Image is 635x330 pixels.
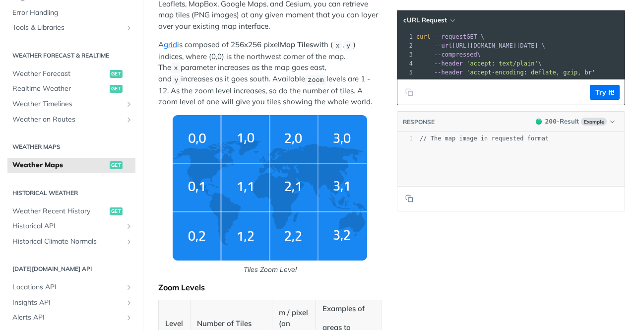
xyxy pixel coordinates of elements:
[434,42,452,49] span: --url
[125,24,133,32] button: Show subpages for Tools & Libraries
[322,303,375,315] p: Examples of
[12,84,107,94] span: Realtime Weather
[545,117,579,127] div: - Result
[397,50,414,59] div: 3
[125,116,133,124] button: Show subpages for Weather on Routes
[434,60,463,67] span: --header
[174,76,178,83] span: y
[125,283,133,291] button: Show subpages for Locations API
[110,207,123,215] span: get
[536,119,542,125] span: 200
[12,99,123,109] span: Weather Timelines
[12,221,123,231] span: Historical API
[7,280,135,295] a: Locations APIShow subpages for Locations API
[416,60,542,67] span: \
[7,264,135,273] h2: [DATE][DOMAIN_NAME] API
[158,39,381,107] p: A is composed of 256x256 pixel with ( , ) indices, where (0,0) is the northwest corner of the map...
[402,117,435,127] button: RESPONSE
[110,161,123,169] span: get
[416,33,431,40] span: curl
[7,51,135,60] h2: Weather Forecast & realtime
[434,51,477,58] span: --compressed
[466,60,538,67] span: 'accept: text/plain'
[7,5,135,20] a: Error Handling
[12,8,133,18] span: Error Handling
[346,42,350,49] span: y
[7,234,135,249] a: Historical Climate NormalsShow subpages for Historical Climate Normals
[12,282,123,292] span: Locations API
[12,23,123,33] span: Tools & Libraries
[434,69,463,76] span: --header
[165,318,184,330] p: Level
[397,41,414,50] div: 2
[197,318,265,330] p: Number of Tiles
[158,115,381,275] span: Tiles Zoom Level
[174,65,178,72] span: x
[416,42,545,49] span: [URL][DOMAIN_NAME][DATE] \
[402,191,416,206] button: Copy to clipboard
[125,222,133,230] button: Show subpages for Historical API
[397,134,413,143] div: 1
[12,69,107,79] span: Weather Forecast
[7,112,135,127] a: Weather on RoutesShow subpages for Weather on Routes
[125,238,133,246] button: Show subpages for Historical Climate Normals
[434,33,466,40] span: --request
[280,40,313,49] strong: Map Tiles
[400,15,458,25] button: cURL Request
[7,189,135,198] h2: Historical Weather
[125,314,133,322] button: Show subpages for Alerts API
[7,310,135,325] a: Alerts APIShow subpages for Alerts API
[420,135,549,142] span: // The map image in requested format
[416,51,481,58] span: \
[164,40,177,49] a: grid
[173,115,367,261] img: weather-grid-map.png
[12,115,123,125] span: Weather on Routes
[7,204,135,219] a: Weather Recent Historyget
[581,118,607,126] span: Example
[403,16,447,24] span: cURL Request
[7,20,135,35] a: Tools & LibrariesShow subpages for Tools & Libraries
[12,206,107,216] span: Weather Recent History
[12,160,107,170] span: Weather Maps
[466,69,595,76] span: 'accept-encoding: deflate, gzip, br'
[402,85,416,100] button: Copy to clipboard
[416,33,484,40] span: GET \
[158,264,381,275] p: Tiles Zoom Level
[110,85,123,93] span: get
[397,32,414,41] div: 1
[590,85,620,100] button: Try It!
[12,237,123,247] span: Historical Climate Normals
[308,76,323,83] span: zoom
[125,299,133,307] button: Show subpages for Insights API
[7,142,135,151] h2: Weather Maps
[7,81,135,96] a: Realtime Weatherget
[125,100,133,108] button: Show subpages for Weather Timelines
[12,313,123,323] span: Alerts API
[531,117,620,127] button: 200200-ResultExample
[397,68,414,77] div: 5
[7,66,135,81] a: Weather Forecastget
[7,295,135,310] a: Insights APIShow subpages for Insights API
[158,282,381,292] div: Zoom Levels
[545,118,557,125] span: 200
[335,42,339,49] span: x
[110,70,123,78] span: get
[7,219,135,234] a: Historical APIShow subpages for Historical API
[397,59,414,68] div: 4
[7,97,135,112] a: Weather TimelinesShow subpages for Weather Timelines
[7,158,135,173] a: Weather Mapsget
[12,298,123,308] span: Insights API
